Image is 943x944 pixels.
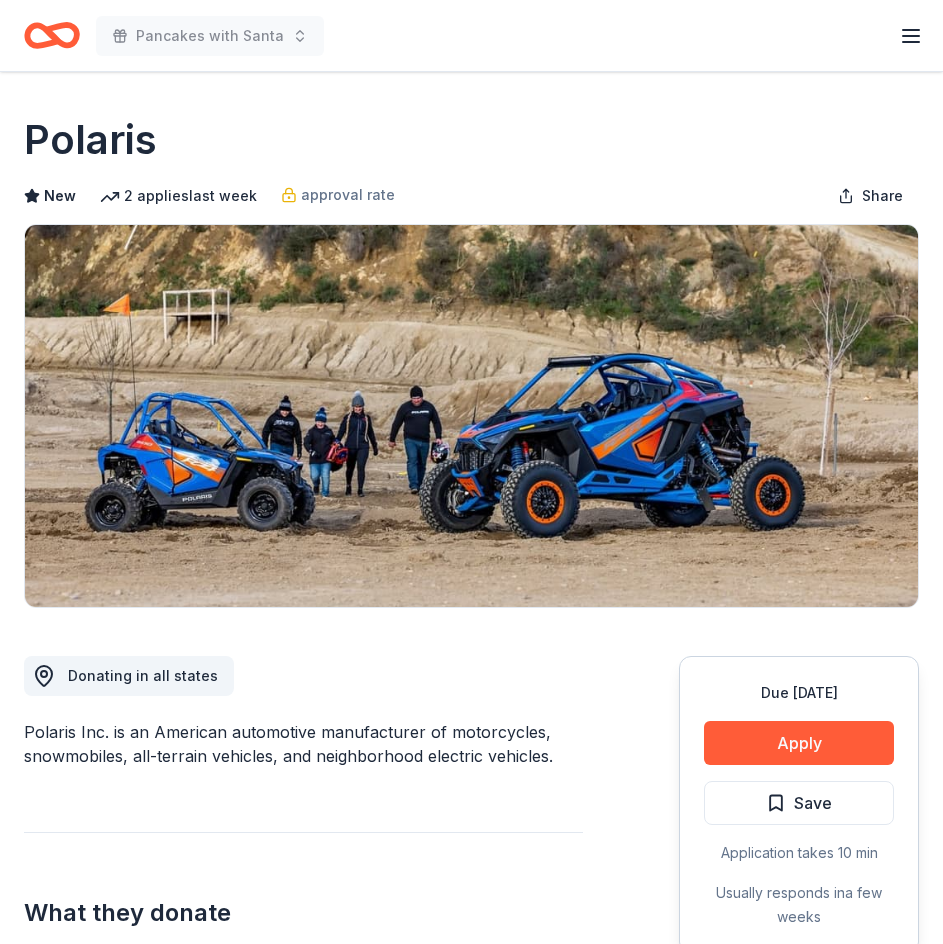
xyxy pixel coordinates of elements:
div: 2 applies last week [100,184,257,208]
span: Pancakes with Santa [136,24,284,48]
button: Share [822,176,919,216]
span: approval rate [301,183,395,207]
button: Pancakes with Santa [96,16,324,56]
button: Save [704,781,894,825]
div: Due [DATE] [704,681,894,705]
span: Save [794,790,832,816]
h1: Polaris [24,112,157,168]
img: Image for Polaris [25,225,918,607]
span: Share [862,184,903,208]
button: Apply [704,721,894,765]
div: Usually responds in a few weeks [704,881,894,929]
div: Application takes 10 min [704,841,894,865]
h2: What they donate [24,897,583,929]
a: Home [24,12,80,59]
span: New [44,184,76,208]
div: Polaris Inc. is an American automotive manufacturer of motorcycles, snowmobiles, all-terrain vehi... [24,720,583,768]
span: Donating in all states [68,667,218,684]
a: approval rate [281,183,395,207]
